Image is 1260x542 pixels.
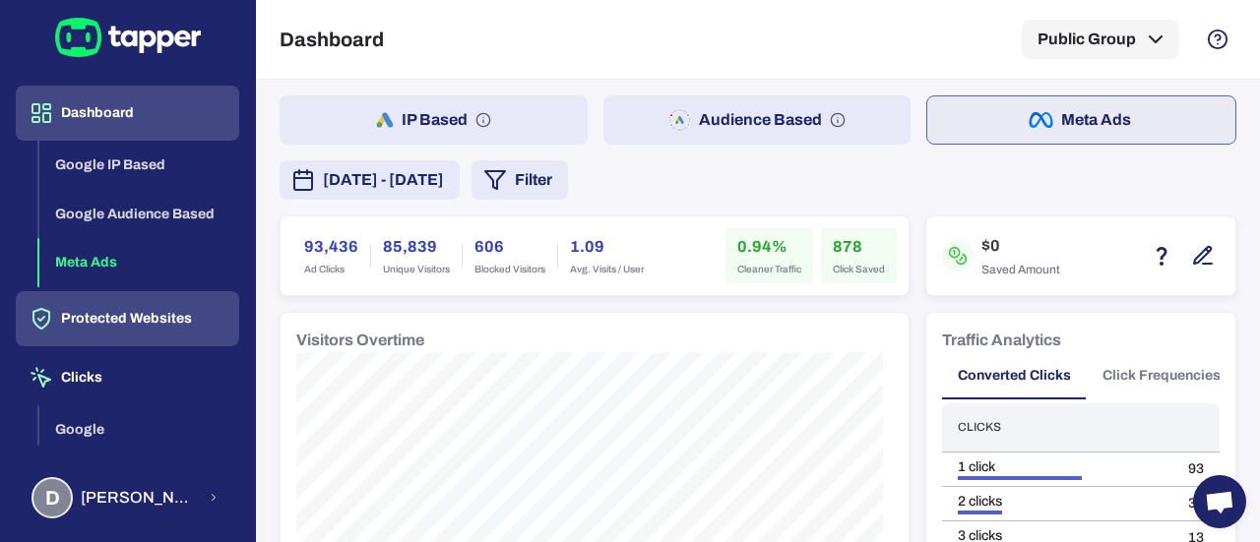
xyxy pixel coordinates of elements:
[981,234,1060,258] h6: $0
[833,235,885,259] h6: 878
[472,160,568,200] button: Filter
[942,352,1087,399] button: Converted Clicks
[1172,452,1220,486] td: 93
[39,253,239,270] a: Meta Ads
[323,168,444,192] span: [DATE] - [DATE]
[39,155,239,172] a: Google IP Based
[603,95,912,145] button: Audience Based
[16,350,239,405] button: Clicks
[383,235,450,259] h6: 85,839
[280,95,588,145] button: IP Based
[39,190,239,239] button: Google Audience Based
[926,95,1236,145] button: Meta Ads
[474,263,545,276] span: Blocked Visitors
[475,112,491,128] svg: IP based: Search, Display, and Shopping.
[16,291,239,346] button: Protected Websites
[958,493,1157,511] div: 2 clicks
[39,141,239,190] button: Google IP Based
[280,160,460,200] button: [DATE] - [DATE]
[16,469,239,526] button: D[PERSON_NAME] [PERSON_NAME]
[474,235,545,259] h6: 606
[16,103,239,120] a: Dashboard
[833,263,885,276] span: Click Saved
[383,263,450,276] span: Unique Visitors
[1172,486,1220,520] td: 33
[39,419,239,436] a: Google
[570,263,644,276] span: Avg. Visits / User
[16,368,239,385] a: Clicks
[958,458,1157,476] div: 1 click
[942,329,1061,352] h6: Traffic Analytics
[16,309,239,326] a: Protected Websites
[280,28,384,51] h5: Dashboard
[16,86,239,141] button: Dashboard
[39,405,239,454] button: Google
[737,263,801,276] span: Cleaner Traffic
[1022,20,1179,59] button: Public Group
[304,263,358,276] span: Ad Clicks
[830,112,846,128] svg: Audience based: Search, Display, Shopping, Video Performance Max, Demand Generation
[39,204,239,220] a: Google Audience Based
[39,238,239,287] button: Meta Ads
[1145,239,1178,272] button: Estimation based on the quantity of invalid click x cost-per-click.
[1193,475,1246,528] a: Open chat
[570,235,644,259] h6: 1.09
[31,477,73,518] div: D
[1087,352,1236,399] button: Click Frequencies
[737,235,801,259] h6: 0.94%
[942,403,1172,452] th: Clicks
[296,329,424,352] h6: Visitors Overtime
[981,262,1060,277] span: Saved Amount
[81,488,196,508] span: [PERSON_NAME] [PERSON_NAME]
[304,235,358,259] h6: 93,436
